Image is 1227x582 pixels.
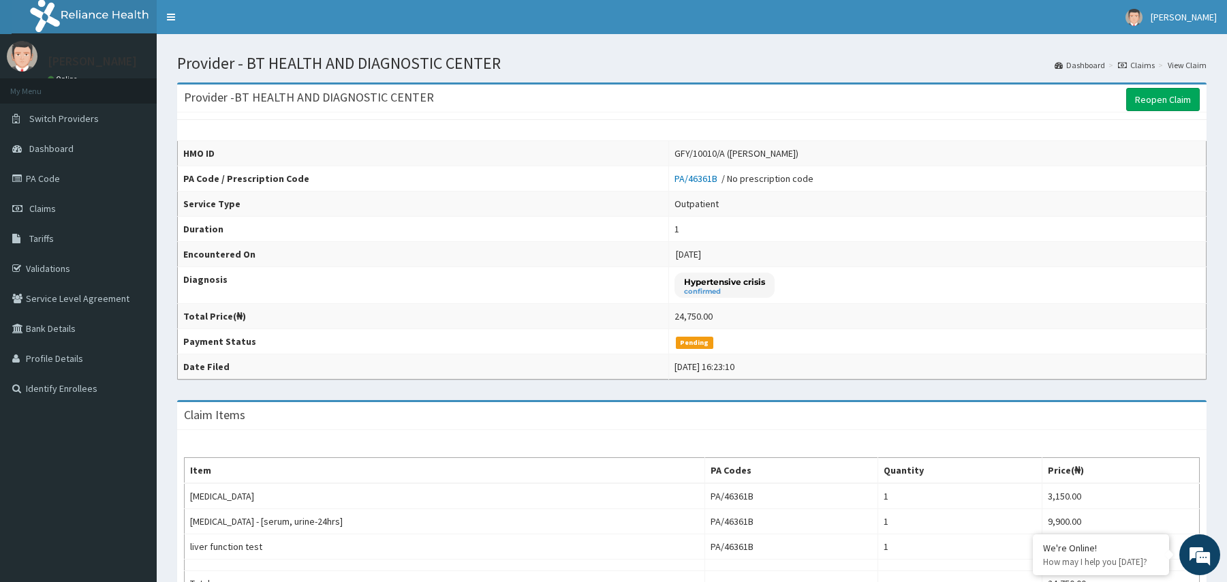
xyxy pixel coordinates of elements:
th: Diagnosis [178,267,669,304]
th: Quantity [877,458,1042,484]
a: Dashboard [1055,59,1105,71]
span: Switch Providers [29,112,99,125]
th: PA Code / Prescription Code [178,166,669,192]
td: 1 [877,509,1042,534]
p: How may I help you today? [1043,556,1159,568]
a: Online [48,74,80,84]
span: Pending [676,337,713,349]
td: [MEDICAL_DATA] - [serum, urine-24hrs] [185,509,705,534]
span: Tariffs [29,232,54,245]
img: User Image [7,41,37,72]
td: 1 [877,534,1042,560]
td: 9,900.00 [1042,509,1199,534]
th: Date Filed [178,354,669,380]
div: Outpatient [674,197,719,211]
a: View Claim [1168,59,1207,71]
span: Claims [29,202,56,215]
a: Claims [1118,59,1155,71]
th: Price(₦) [1042,458,1199,484]
span: Dashboard [29,142,74,155]
th: HMO ID [178,141,669,166]
td: [MEDICAL_DATA] [185,483,705,509]
td: liver function test [185,534,705,560]
div: 1 [674,222,679,236]
th: Payment Status [178,329,669,354]
h1: Provider - BT HEALTH AND DIAGNOSTIC CENTER [177,55,1207,72]
a: PA/46361B [674,172,721,185]
th: Item [185,458,705,484]
p: Hypertensive crisis [684,276,765,288]
a: Reopen Claim [1126,88,1200,111]
th: PA Codes [705,458,878,484]
small: confirmed [684,288,765,295]
th: Service Type [178,192,669,217]
div: 24,750.00 [674,309,713,323]
h3: Provider - BT HEALTH AND DIAGNOSTIC CENTER [184,91,434,104]
td: PA/46361B [705,483,878,509]
div: We're Online! [1043,542,1159,554]
img: User Image [1125,9,1143,26]
div: GFY/10010/A ([PERSON_NAME]) [674,147,798,160]
p: [PERSON_NAME] [48,55,137,67]
th: Total Price(₦) [178,304,669,329]
span: [DATE] [676,248,701,260]
span: [PERSON_NAME] [1151,11,1217,23]
h3: Claim Items [184,409,245,421]
div: [DATE] 16:23:10 [674,360,734,373]
div: / No prescription code [674,172,813,185]
th: Duration [178,217,669,242]
td: 3,150.00 [1042,483,1199,509]
td: PA/46361B [705,534,878,560]
th: Encountered On [178,242,669,267]
td: PA/46361B [705,509,878,534]
td: 1 [877,483,1042,509]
